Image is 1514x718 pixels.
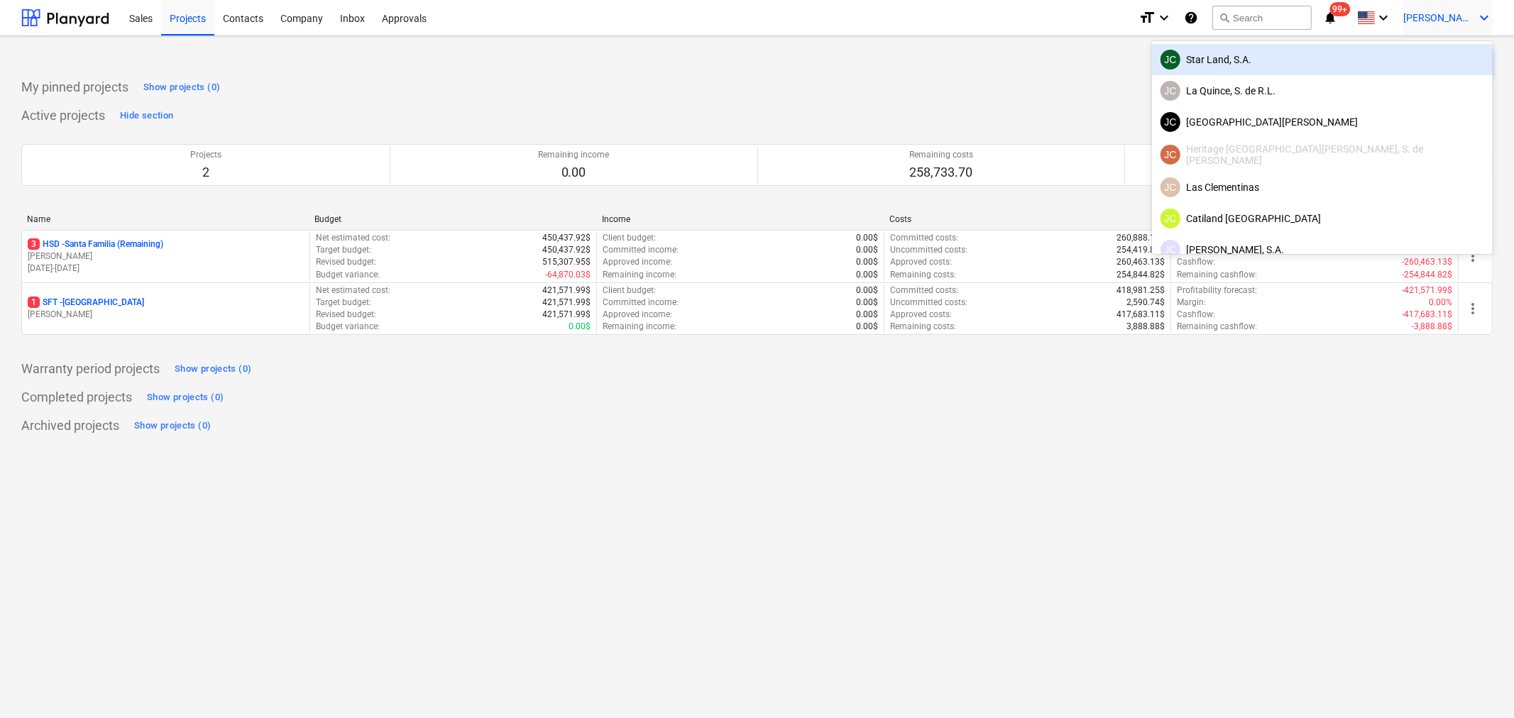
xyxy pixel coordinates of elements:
div: Javier Cattan [1161,177,1180,197]
span: JC [1164,85,1176,96]
iframe: Chat Widget [1443,650,1514,718]
span: JC [1164,149,1176,160]
div: Las Clementinas [1161,177,1484,197]
div: Javier Cattan [1161,112,1180,132]
div: Catiland [GEOGRAPHIC_DATA] [1161,209,1484,228]
div: Heritage [GEOGRAPHIC_DATA][PERSON_NAME], S. de [PERSON_NAME] [1161,143,1484,166]
span: JC [1164,116,1176,128]
div: Star Land, S.A. [1161,50,1484,70]
div: [PERSON_NAME], S.A. [1161,240,1484,260]
div: [GEOGRAPHIC_DATA][PERSON_NAME] [1161,112,1484,132]
span: JC [1164,213,1176,224]
div: Javier Cattan [1161,145,1180,165]
div: Javier Cattan [1161,81,1180,101]
div: Javier Cattan [1161,240,1180,260]
span: JC [1164,244,1176,255]
div: Javier Cattan [1161,50,1180,70]
span: JC [1164,54,1176,65]
span: JC [1164,182,1176,193]
div: La Quince, S. de R.L. [1161,81,1484,101]
div: Javier Cattan [1161,209,1180,228]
